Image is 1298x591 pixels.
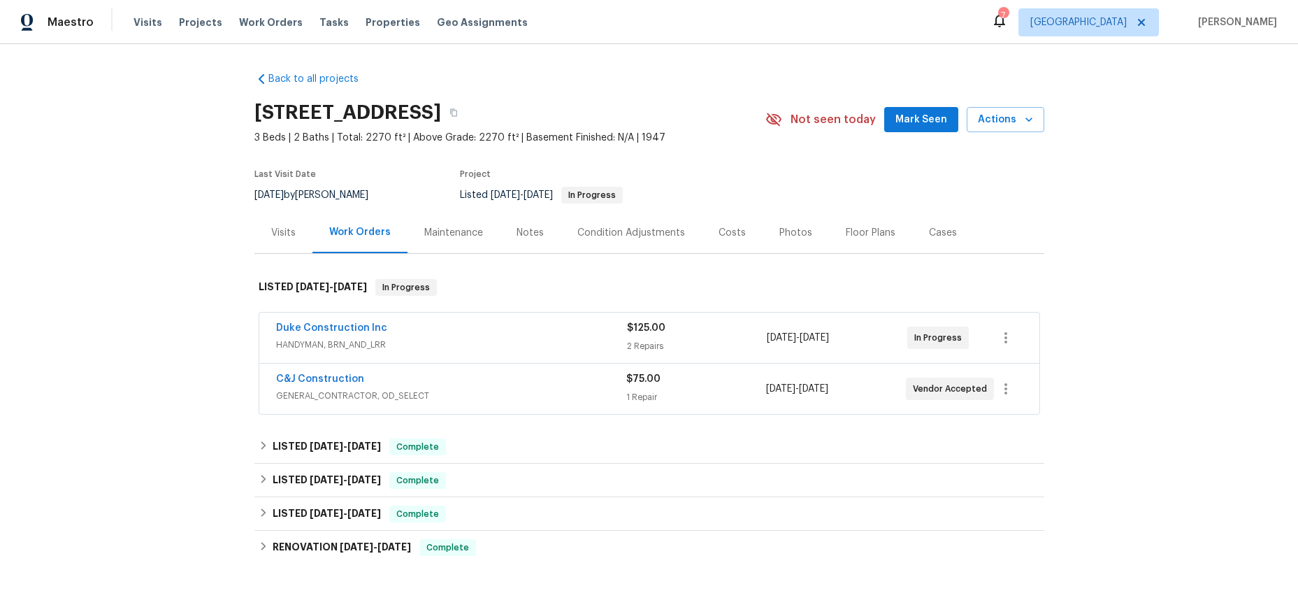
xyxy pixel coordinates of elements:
[377,280,435,294] span: In Progress
[998,8,1008,22] div: 7
[437,15,528,29] span: Geo Assignments
[719,226,746,240] div: Costs
[296,282,367,292] span: -
[276,323,387,333] a: Duke Construction Inc
[276,374,364,384] a: C&J Construction
[914,331,967,345] span: In Progress
[460,190,623,200] span: Listed
[273,439,381,455] h6: LISTED
[179,15,222,29] span: Projects
[800,333,829,343] span: [DATE]
[254,170,316,178] span: Last Visit Date
[273,472,381,489] h6: LISTED
[259,279,367,296] h6: LISTED
[424,226,483,240] div: Maintenance
[577,226,685,240] div: Condition Adjustments
[491,190,520,200] span: [DATE]
[254,190,284,200] span: [DATE]
[254,497,1044,531] div: LISTED [DATE]-[DATE]Complete
[347,441,381,451] span: [DATE]
[391,473,445,487] span: Complete
[310,475,381,485] span: -
[254,72,389,86] a: Back to all projects
[134,15,162,29] span: Visits
[517,226,544,240] div: Notes
[779,226,812,240] div: Photos
[273,539,411,556] h6: RENOVATION
[766,382,828,396] span: -
[273,506,381,522] h6: LISTED
[48,15,94,29] span: Maestro
[626,390,766,404] div: 1 Repair
[271,226,296,240] div: Visits
[627,339,767,353] div: 2 Repairs
[791,113,876,127] span: Not seen today
[391,440,445,454] span: Complete
[347,508,381,518] span: [DATE]
[319,17,349,27] span: Tasks
[310,441,343,451] span: [DATE]
[563,191,621,199] span: In Progress
[799,384,828,394] span: [DATE]
[377,542,411,552] span: [DATE]
[767,331,829,345] span: -
[767,333,796,343] span: [DATE]
[627,323,665,333] span: $125.00
[239,15,303,29] span: Work Orders
[391,507,445,521] span: Complete
[929,226,957,240] div: Cases
[1030,15,1127,29] span: [GEOGRAPHIC_DATA]
[310,441,381,451] span: -
[333,282,367,292] span: [DATE]
[967,107,1044,133] button: Actions
[1192,15,1277,29] span: [PERSON_NAME]
[491,190,553,200] span: -
[254,464,1044,497] div: LISTED [DATE]-[DATE]Complete
[254,265,1044,310] div: LISTED [DATE]-[DATE]In Progress
[913,382,993,396] span: Vendor Accepted
[310,508,343,518] span: [DATE]
[421,541,475,555] span: Complete
[626,374,661,384] span: $75.00
[846,226,895,240] div: Floor Plans
[366,15,420,29] span: Properties
[310,508,381,518] span: -
[254,531,1044,564] div: RENOVATION [DATE]-[DATE]Complete
[276,338,627,352] span: HANDYMAN, BRN_AND_LRR
[441,100,466,125] button: Copy Address
[340,542,411,552] span: -
[310,475,343,485] span: [DATE]
[276,389,626,403] span: GENERAL_CONTRACTOR, OD_SELECT
[524,190,553,200] span: [DATE]
[347,475,381,485] span: [DATE]
[884,107,958,133] button: Mark Seen
[766,384,795,394] span: [DATE]
[254,430,1044,464] div: LISTED [DATE]-[DATE]Complete
[254,106,441,120] h2: [STREET_ADDRESS]
[329,225,391,239] div: Work Orders
[460,170,491,178] span: Project
[340,542,373,552] span: [DATE]
[254,131,765,145] span: 3 Beds | 2 Baths | Total: 2270 ft² | Above Grade: 2270 ft² | Basement Finished: N/A | 1947
[254,187,385,204] div: by [PERSON_NAME]
[296,282,329,292] span: [DATE]
[978,111,1033,129] span: Actions
[895,111,947,129] span: Mark Seen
